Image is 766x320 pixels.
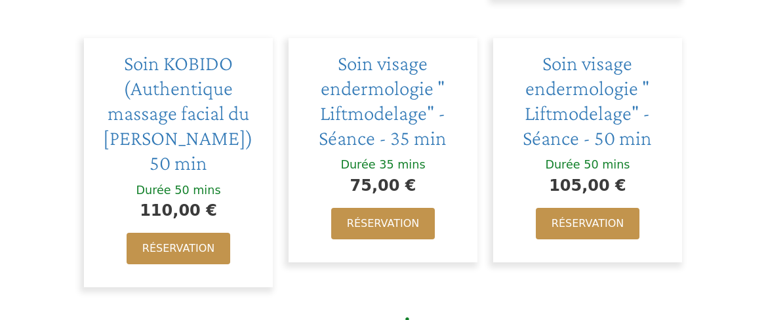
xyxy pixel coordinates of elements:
[331,208,435,239] a: Réservation
[319,52,447,150] a: Soin visage endermologie " Liftmodelage" - Séance - 35 min
[103,52,253,174] a: Soin KOBIDO (Authentique massage facial du [PERSON_NAME]) 50 min
[302,173,464,198] div: 75,00 €
[379,157,425,172] div: 35 mins
[174,183,220,198] div: 50 mins
[127,233,230,264] a: Réservation
[584,157,630,172] div: 50 mins
[545,157,580,172] div: Durée
[97,198,260,223] div: 110,00 €
[340,157,375,172] div: Durée
[136,183,171,198] div: Durée
[536,208,639,239] a: Réservation
[523,52,652,150] a: Soin visage endermologie " Liftmodelage" - Séance - 50 min
[506,173,669,198] div: 105,00 €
